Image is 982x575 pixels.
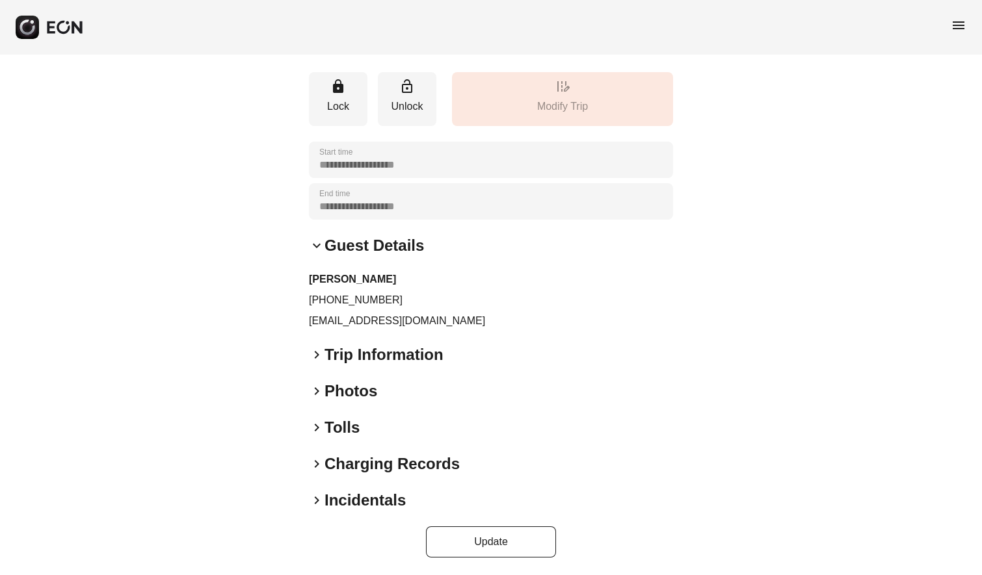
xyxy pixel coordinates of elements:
[384,99,430,114] p: Unlock
[309,383,325,399] span: keyboard_arrow_right
[325,490,406,511] h2: Incidentals
[309,420,325,435] span: keyboard_arrow_right
[309,238,325,253] span: keyboard_arrow_down
[309,347,325,363] span: keyboard_arrow_right
[309,313,673,329] p: [EMAIL_ADDRESS][DOMAIN_NAME]
[325,344,444,365] h2: Trip Information
[315,99,361,114] p: Lock
[325,417,360,438] h2: Tolls
[309,292,673,308] p: [PHONE_NUMBER]
[325,454,460,474] h2: Charging Records
[309,456,325,472] span: keyboard_arrow_right
[378,72,436,126] button: Unlock
[309,492,325,508] span: keyboard_arrow_right
[325,235,424,256] h2: Guest Details
[309,72,367,126] button: Lock
[309,272,673,287] h3: [PERSON_NAME]
[330,79,346,94] span: lock
[399,79,415,94] span: lock_open
[325,381,377,402] h2: Photos
[426,526,556,557] button: Update
[951,18,966,33] span: menu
